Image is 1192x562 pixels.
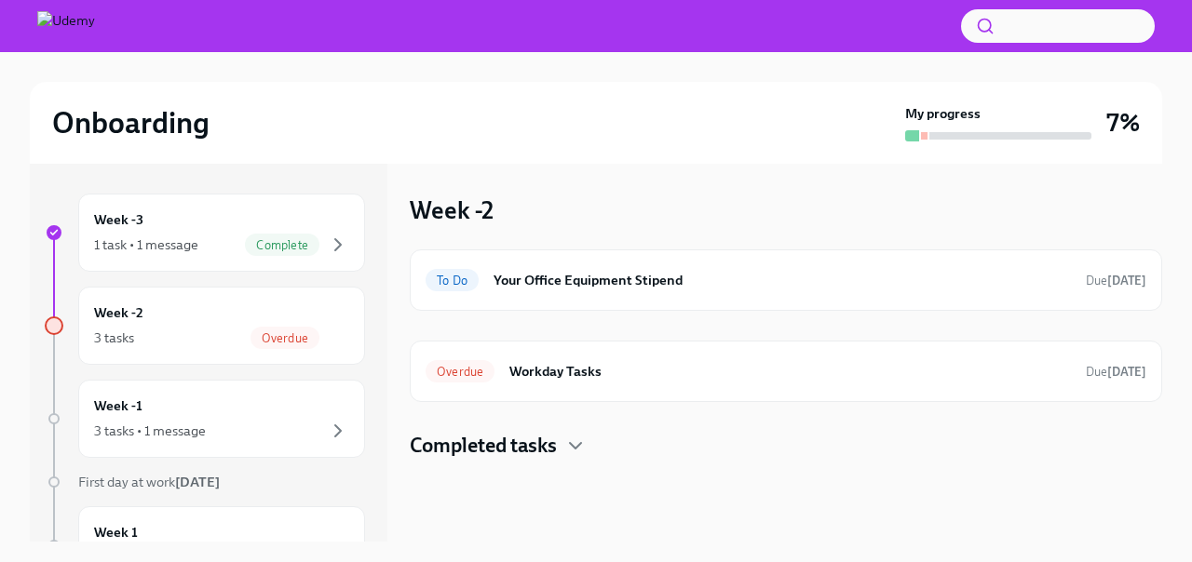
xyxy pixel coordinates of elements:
[37,11,95,41] img: Udemy
[94,522,138,542] h6: Week 1
[45,473,365,491] a: First day at work[DATE]
[410,194,494,227] h3: Week -2
[426,365,494,379] span: Overdue
[94,302,143,323] h6: Week -2
[45,194,365,272] a: Week -31 task • 1 messageComplete
[1086,365,1146,379] span: Due
[426,274,479,288] span: To Do
[1106,106,1140,140] h3: 7%
[905,104,981,123] strong: My progress
[1086,272,1146,289] span: August 25th, 2025 10:00
[1086,363,1146,381] span: August 18th, 2025 10:00
[94,209,143,230] h6: Week -3
[94,421,206,440] div: 3 tasks • 1 message
[245,238,319,252] span: Complete
[1107,274,1146,288] strong: [DATE]
[94,235,198,254] div: 1 task • 1 message
[45,380,365,458] a: Week -13 tasks • 1 message
[410,432,1162,460] div: Completed tasks
[426,356,1146,386] a: OverdueWorkday TasksDue[DATE]
[426,265,1146,295] a: To DoYour Office Equipment StipendDue[DATE]
[78,474,220,490] span: First day at work
[509,361,1071,381] h6: Workday Tasks
[1086,274,1146,288] span: Due
[45,287,365,365] a: Week -23 tasksOverdue
[1107,365,1146,379] strong: [DATE]
[251,331,319,345] span: Overdue
[52,104,210,141] h2: Onboarding
[175,474,220,490] strong: [DATE]
[410,432,557,460] h4: Completed tasks
[94,328,134,347] div: 3 tasks
[94,395,142,416] h6: Week -1
[494,270,1071,290] h6: Your Office Equipment Stipend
